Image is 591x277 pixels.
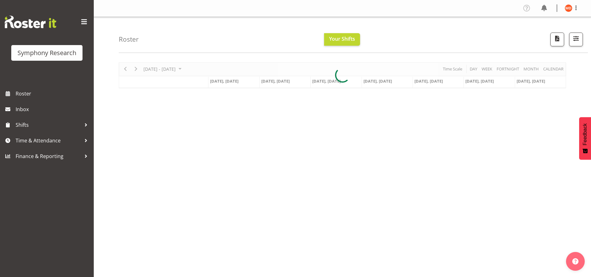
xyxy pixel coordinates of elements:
[582,123,588,145] span: Feedback
[579,117,591,160] button: Feedback - Show survey
[16,136,81,145] span: Time & Attendance
[16,151,81,161] span: Finance & Reporting
[119,36,139,43] h4: Roster
[16,120,81,130] span: Shifts
[572,258,578,264] img: help-xxl-2.png
[16,89,91,98] span: Roster
[565,4,572,12] img: maria-de-guzman11892.jpg
[550,33,564,46] button: Download a PDF of the roster according to the set date range.
[329,35,355,42] span: Your Shifts
[16,105,91,114] span: Inbox
[18,48,76,58] div: Symphony Research
[569,33,583,46] button: Filter Shifts
[5,16,56,28] img: Rosterit website logo
[324,33,360,46] button: Your Shifts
